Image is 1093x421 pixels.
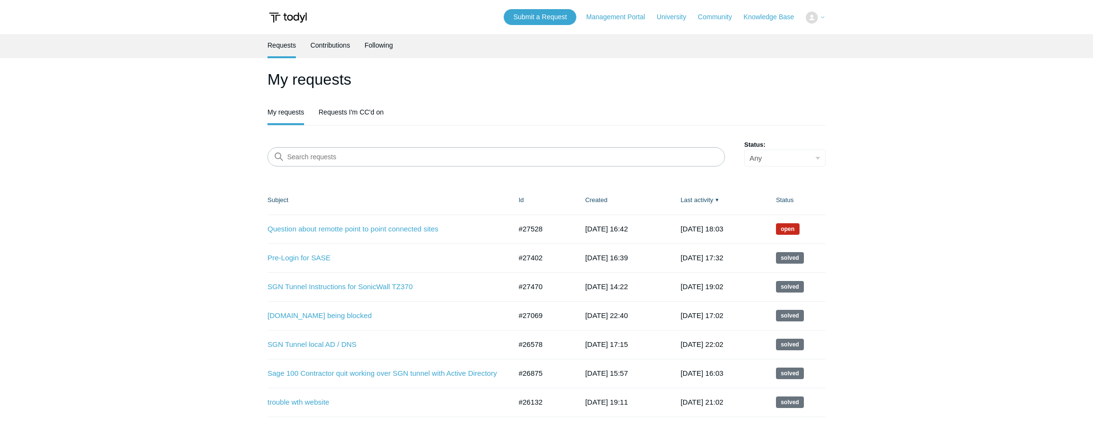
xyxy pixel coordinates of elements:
td: #26875 [509,359,575,388]
time: 2025-08-05T22:40:50+00:00 [585,311,628,319]
time: 2025-08-08T16:03:16+00:00 [681,369,724,377]
time: 2025-08-14T17:02:51+00:00 [681,311,724,319]
a: Question about remotte point to point connected sites [267,224,497,235]
a: SGN Tunnel Instructions for SonicWall TZ370 [267,281,497,293]
a: Requests [267,34,296,56]
a: Pre-Login for SASE [267,253,497,264]
a: [DOMAIN_NAME] being blocked [267,310,497,321]
span: This request has been solved [776,368,804,379]
a: Requests I'm CC'd on [318,101,383,123]
a: trouble wth website [267,397,497,408]
a: Management Portal [586,12,655,22]
time: 2025-08-19T16:42:01+00:00 [585,225,628,233]
a: Knowledge Base [744,12,804,22]
a: Submit a Request [504,9,576,25]
img: Todyl Support Center Help Center home page [267,9,308,26]
a: SGN Tunnel local AD / DNS [267,339,497,350]
span: This request has been solved [776,281,804,293]
span: This request has been solved [776,339,804,350]
a: Last activity▼ [681,196,713,204]
th: Status [766,186,826,215]
a: Sage 100 Contractor quit working over SGN tunnel with Active Directory [267,368,497,379]
input: Search requests [267,147,725,166]
td: #26132 [509,388,575,417]
span: This request has been solved [776,396,804,408]
time: 2025-07-11T19:11:12+00:00 [585,398,628,406]
time: 2025-07-21T17:15:41+00:00 [585,340,628,348]
td: #27402 [509,243,575,272]
time: 2025-08-19T18:03:52+00:00 [681,225,724,233]
td: #27069 [509,301,575,330]
time: 2025-08-13T16:39:12+00:00 [585,254,628,262]
time: 2025-07-30T15:57:37+00:00 [585,369,628,377]
a: Community [698,12,742,22]
time: 2025-08-15T14:22:29+00:00 [585,282,628,291]
time: 2025-08-16T19:02:30+00:00 [681,282,724,291]
td: #27470 [509,272,575,301]
time: 2025-07-31T21:02:42+00:00 [681,398,724,406]
h1: My requests [267,68,826,91]
time: 2025-08-19T17:32:05+00:00 [681,254,724,262]
a: My requests [267,101,304,123]
th: Id [509,186,575,215]
a: University [657,12,696,22]
label: Status: [744,140,826,150]
span: This request has been solved [776,252,804,264]
span: This request has been solved [776,310,804,321]
span: ▼ [715,196,720,204]
a: Following [365,34,393,56]
a: Contributions [310,34,350,56]
th: Subject [267,186,509,215]
a: Created [585,196,607,204]
span: We are working on a response for you [776,223,800,235]
td: #27528 [509,215,575,243]
time: 2025-08-10T22:02:17+00:00 [681,340,724,348]
td: #26578 [509,330,575,359]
